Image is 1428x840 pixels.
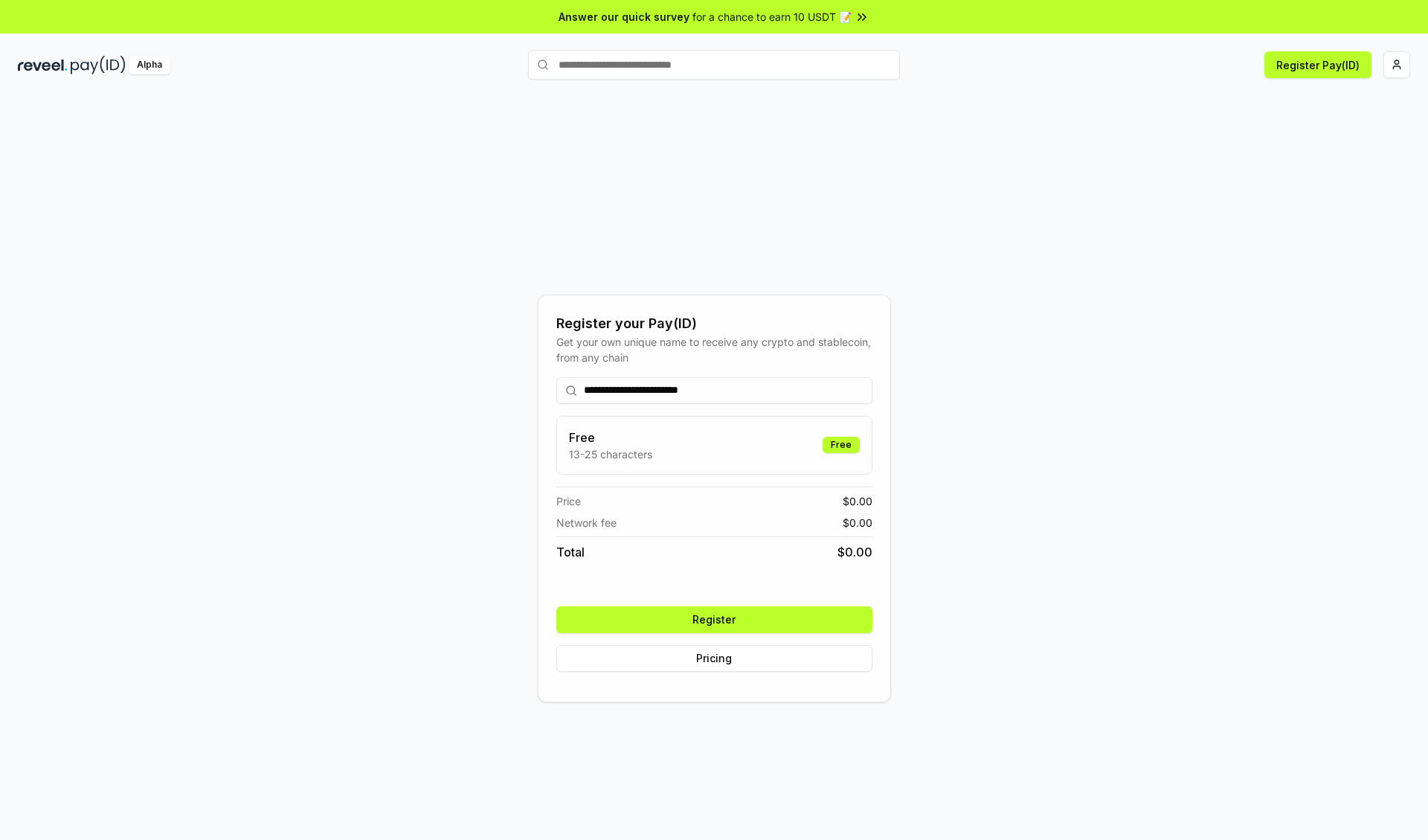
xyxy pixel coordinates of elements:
[18,56,68,74] img: reveel_dark
[843,493,872,509] span: $ 0.00
[556,515,617,530] span: Network fee
[843,515,872,530] span: $ 0.00
[556,606,872,633] button: Register
[569,429,652,446] h3: Free
[129,56,170,74] div: Alpha
[556,334,872,365] div: Get your own unique name to receive any crypto and stablecoin, from any chain
[823,437,860,453] div: Free
[569,446,652,462] p: 13-25 characters
[837,543,872,561] span: $ 0.00
[556,645,872,672] button: Pricing
[556,543,585,561] span: Total
[692,9,852,25] span: for a chance to earn 10 USDT 📝
[559,9,689,25] span: Answer our quick survey
[556,313,872,334] div: Register your Pay(ID)
[71,56,126,74] img: pay_id
[1264,51,1371,78] button: Register Pay(ID)
[556,493,581,509] span: Price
